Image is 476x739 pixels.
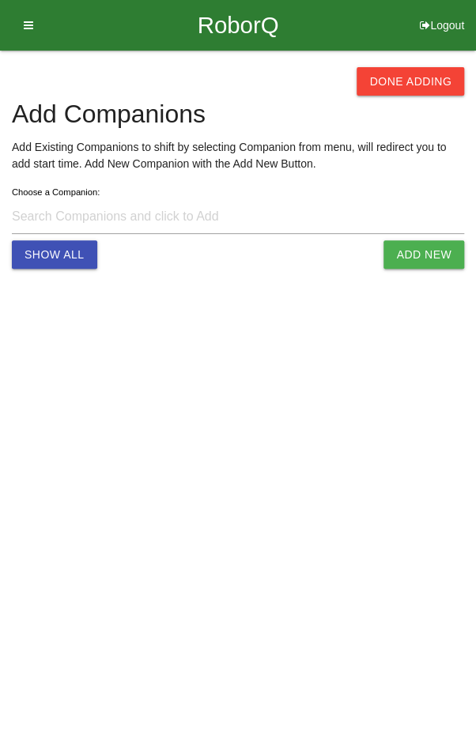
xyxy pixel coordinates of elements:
[12,200,464,234] input: Search Companions and click to Add
[383,240,464,269] button: Add New
[12,139,464,172] p: Add Existing Companions to shift by selecting Companion from menu, will redirect you to add start...
[357,67,464,96] button: Done Adding
[12,187,100,197] label: Choose a Companion:
[12,240,97,269] button: Show All
[12,100,464,128] h4: Add Companions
